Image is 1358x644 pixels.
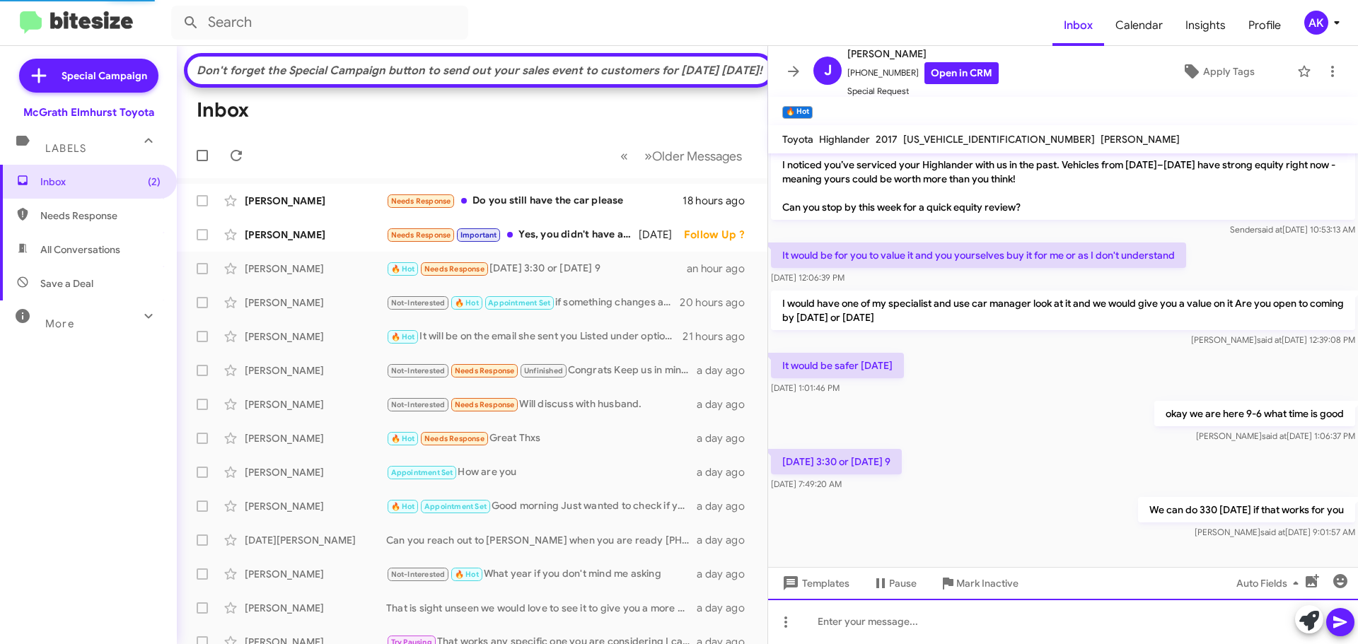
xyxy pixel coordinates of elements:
p: It would be safer [DATE] [771,353,904,378]
div: a day ago [697,499,756,513]
div: [PERSON_NAME] [245,262,386,276]
nav: Page navigation example [613,141,750,170]
p: Hi [PERSON_NAME] it's [PERSON_NAME], General Manager at [PERSON_NAME] Elmhurst Toyota. I noticed ... [771,124,1355,220]
div: AK [1304,11,1328,35]
div: [DATE] [639,228,684,242]
div: [PERSON_NAME] [245,363,386,377]
span: [DATE] 1:01:46 PM [771,382,840,393]
span: Templates [779,570,849,596]
div: a day ago [697,465,756,479]
div: a day ago [697,601,756,615]
div: [DATE] 3:30 or [DATE] 9 [386,261,687,277]
span: 2017 [876,133,898,146]
div: [PERSON_NAME] [245,465,386,479]
span: Unfinished [524,366,563,375]
a: Calendar [1104,5,1174,46]
button: AK [1292,11,1342,35]
p: I would have one of my specialist and use car manager look at it and we would give you a value on... [771,291,1355,330]
span: (2) [148,175,161,189]
div: Congrats Keep us in mind for future service or sales needs [386,363,697,379]
div: Don't forget the Special Campaign button to send out your sales event to customers for [DATE] [DA... [195,64,765,78]
p: We can do 330 [DATE] if that works for you [1138,497,1355,522]
div: [PERSON_NAME] [245,194,386,208]
span: [PHONE_NUMBER] [847,62,999,84]
span: Sender [DATE] 10:53:13 AM [1230,224,1355,235]
div: an hour ago [687,262,756,276]
div: a day ago [697,363,756,377]
div: [PERSON_NAME] [245,295,386,310]
span: « [620,147,628,165]
span: Needs Response [455,400,515,409]
span: said at [1257,334,1282,345]
span: Appointment Set [391,468,453,477]
div: Yes, you didn't have a hybrid. I have taken your dealership off my list. [386,227,639,243]
button: Next [636,141,750,170]
span: Mark Inactive [956,570,1018,596]
span: More [45,317,74,330]
div: Will discuss with husband. [386,397,697,413]
span: Needs Response [40,209,161,223]
div: Good morning Just wanted to check if you made it in [386,498,697,515]
a: Inbox [1052,5,1104,46]
div: Do you still have the car please [386,193,683,209]
span: 🔥 Hot [391,434,415,443]
span: Important [460,230,497,240]
span: said at [1260,527,1285,537]
span: [PERSON_NAME] [DATE] 1:06:37 PM [1196,431,1355,441]
div: a day ago [697,533,756,547]
span: Not-Interested [391,366,446,375]
span: said at [1262,431,1287,441]
div: [PERSON_NAME] [245,397,386,411]
span: Not-Interested [391,400,446,409]
span: Needs Response [424,264,484,274]
button: Apply Tags [1145,59,1290,84]
span: Toyota [782,133,813,146]
span: Pause [889,570,917,596]
div: That is sight unseen we would love to see it to give you a more accurate number Is there any way ... [386,601,697,615]
span: Save a Deal [40,276,93,291]
div: if something changes and they end up not having it let me know We have a lot of people come to us... [386,295,680,311]
button: Pause [861,570,928,596]
div: [PERSON_NAME] [245,329,386,344]
span: Appointment Set [488,298,550,308]
a: Open in CRM [924,62,999,84]
a: Insights [1174,5,1237,46]
div: Follow Up ? [684,228,756,242]
span: Needs Response [391,230,451,240]
div: 20 hours ago [680,295,756,310]
div: a day ago [697,567,756,581]
span: Special Campaign [62,69,147,83]
button: Auto Fields [1225,570,1316,596]
div: a day ago [697,431,756,445]
span: [DATE] 7:49:20 AM [771,479,842,489]
div: How are you [386,464,697,481]
div: 18 hours ago [683,194,756,208]
div: [PERSON_NAME] [245,431,386,445]
div: McGrath Elmhurst Toyota [23,105,154,119]
span: said at [1258,224,1282,235]
div: [PERSON_NAME] [245,601,386,615]
div: It will be on the email she sent you Listed under options [386,329,683,345]
span: Labels [45,142,86,155]
a: Special Campaign [19,59,158,93]
span: All Conversations [40,242,120,257]
span: [US_VEHICLE_IDENTIFICATION_NUMBER] [903,133,1095,146]
div: Great Thxs [386,431,697,447]
span: [PERSON_NAME] [DATE] 9:01:57 AM [1195,527,1355,537]
span: 🔥 Hot [455,570,479,579]
span: Inbox [40,175,161,189]
div: [PERSON_NAME] [245,499,386,513]
p: [DATE] 3:30 or [DATE] 9 [771,449,902,474]
span: [DATE] 12:06:39 PM [771,272,845,283]
span: 🔥 Hot [391,332,415,341]
span: Not-Interested [391,570,446,579]
span: J [824,59,832,82]
span: Apply Tags [1203,59,1255,84]
div: [PERSON_NAME] [245,228,386,242]
span: Older Messages [652,148,742,164]
span: Needs Response [391,197,451,206]
span: Special Request [847,84,999,98]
